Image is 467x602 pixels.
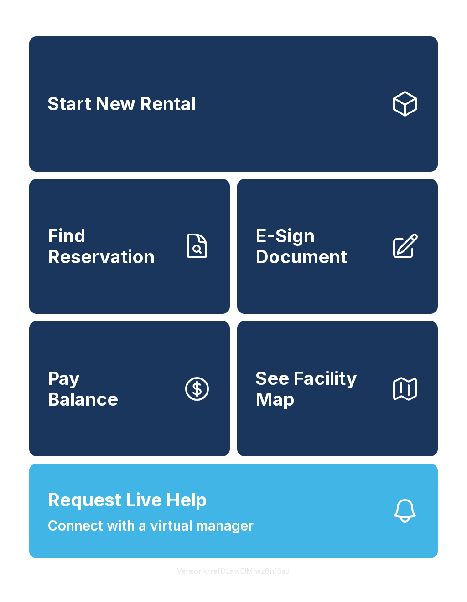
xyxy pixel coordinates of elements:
[29,36,438,172] a: Start New Rental
[29,179,230,314] a: Find Reservation
[29,321,230,456] button: PayBalance
[255,225,383,267] span: E-Sign Document
[47,93,196,114] span: Start New Rental
[29,464,438,558] button: Request Live HelpConnect with a virtual manager
[47,368,118,409] span: Pay Balance
[237,321,438,456] button: See Facility Map
[47,486,207,514] span: Request Live Help
[255,368,383,409] span: See Facility Map
[47,515,254,536] span: Connect with a virtual manager
[47,225,175,267] span: Find Reservation
[237,179,438,314] a: E-Sign Document
[170,558,297,584] button: VersionkrrefDLawElMlwz8nfSsJ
